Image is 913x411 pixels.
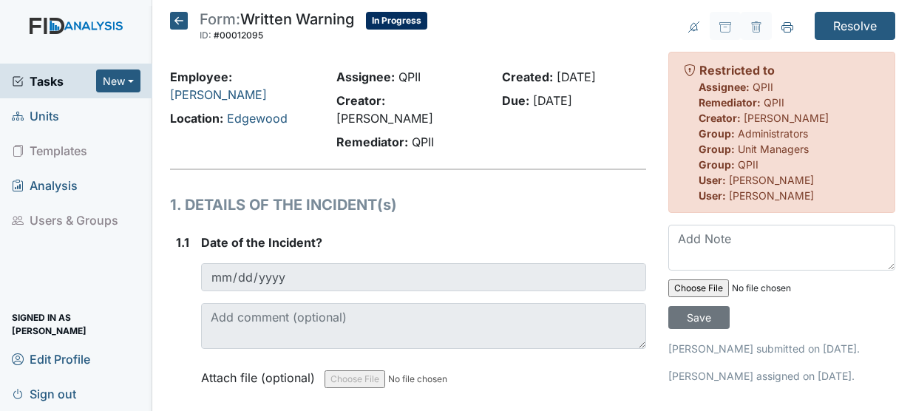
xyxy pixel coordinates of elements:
span: [PERSON_NAME] [744,112,829,124]
strong: Creator: [699,112,741,124]
span: Signed in as [PERSON_NAME] [12,313,140,336]
button: New [96,69,140,92]
strong: Assignee: [699,81,750,93]
div: Written Warning [200,12,354,44]
input: Save [668,306,730,329]
span: QPII [764,96,784,109]
a: [PERSON_NAME] [170,87,267,102]
strong: Assignee: [336,69,395,84]
span: ID: [200,30,211,41]
input: Resolve [815,12,895,40]
strong: User: [699,189,726,202]
span: Units [12,104,59,127]
strong: Employee: [170,69,232,84]
strong: Remediator: [336,135,408,149]
strong: Due: [502,93,529,108]
span: QPII [753,81,773,93]
span: Unit Managers [738,143,809,155]
strong: Group: [699,127,735,140]
strong: Created: [502,69,553,84]
span: Administrators [738,127,808,140]
p: [PERSON_NAME] assigned on [DATE]. [668,368,895,384]
strong: Creator: [336,93,385,108]
strong: Location: [170,111,223,126]
a: Edgewood [227,111,288,126]
span: Sign out [12,382,76,405]
span: [PERSON_NAME] [336,111,433,126]
strong: Restricted to [699,63,775,78]
label: 1.1 [176,234,189,251]
span: Form: [200,10,240,28]
span: QPII [738,158,758,171]
h1: 1. DETAILS OF THE INCIDENT(s) [170,194,646,216]
span: [DATE] [557,69,596,84]
strong: Group: [699,143,735,155]
span: Analysis [12,174,78,197]
strong: Remediator: [699,96,761,109]
span: Edit Profile [12,347,90,370]
p: [PERSON_NAME] submitted on [DATE]. [668,341,895,356]
span: QPII [412,135,434,149]
a: Tasks [12,72,96,90]
span: In Progress [366,12,427,30]
label: Attach file (optional) [201,361,321,387]
span: QPII [398,69,421,84]
span: [DATE] [533,93,572,108]
span: [PERSON_NAME] [729,174,814,186]
strong: User: [699,174,726,186]
span: Date of the Incident? [201,235,322,250]
span: [PERSON_NAME] [729,189,814,202]
span: #00012095 [214,30,263,41]
strong: Group: [699,158,735,171]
